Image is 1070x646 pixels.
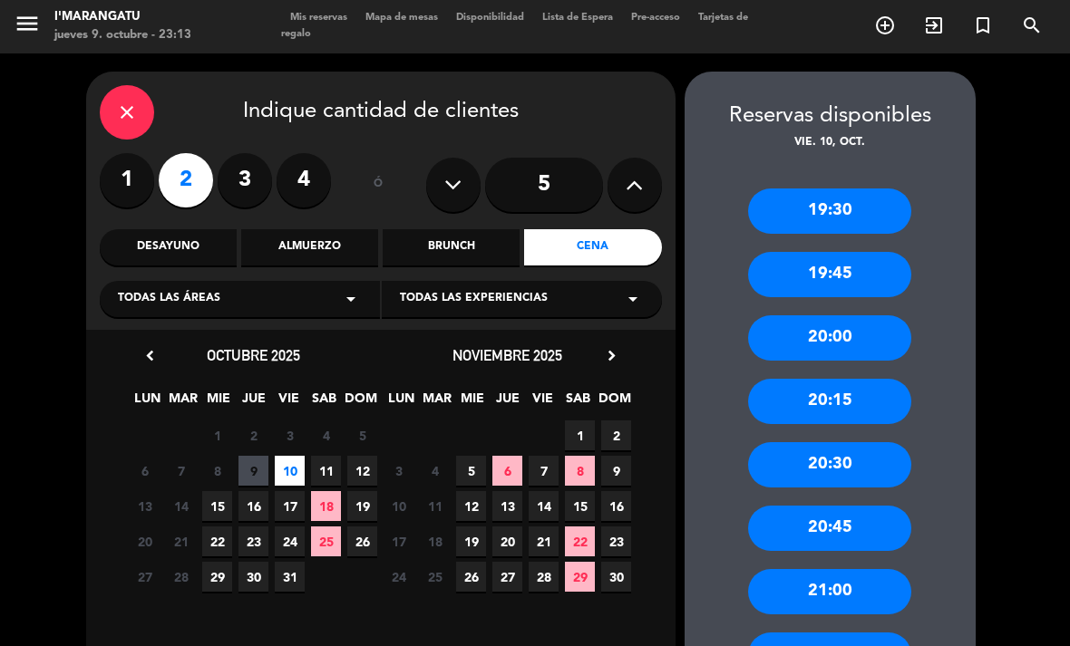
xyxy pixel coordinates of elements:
div: Almuerzo [241,229,378,265]
label: 3 [218,153,272,207]
span: 30 [238,562,268,592]
div: 21:00 [748,569,911,614]
span: 1 [202,420,232,450]
div: 19:30 [748,188,911,234]
span: octubre 2025 [207,346,300,364]
span: 8 [202,456,232,486]
span: noviembre 2025 [452,346,562,364]
div: Reservas disponibles [685,99,976,134]
i: chevron_left [141,346,160,365]
span: SAB [309,388,339,418]
div: ó [349,153,408,217]
span: 29 [202,562,232,592]
span: 6 [130,456,160,486]
i: arrow_drop_down [340,288,362,310]
span: 26 [456,562,486,592]
i: arrow_drop_down [622,288,644,310]
span: Reserva especial [958,10,1007,41]
span: 7 [529,456,559,486]
span: 9 [238,456,268,486]
span: 3 [384,456,413,486]
i: chevron_right [602,346,621,365]
span: 28 [529,562,559,592]
span: 25 [420,562,450,592]
i: menu [14,10,41,37]
span: 21 [166,526,196,556]
div: 20:00 [748,315,911,361]
div: 20:45 [748,506,911,551]
span: 14 [166,491,196,521]
span: DOM [345,388,374,418]
span: 23 [601,526,631,556]
span: 22 [565,526,595,556]
span: 18 [420,526,450,556]
span: MIE [203,388,233,418]
span: 1 [565,420,595,450]
span: DOM [598,388,628,418]
span: 7 [166,456,196,486]
span: 4 [311,420,341,450]
span: 6 [492,456,522,486]
span: LUN [132,388,162,418]
span: 5 [347,420,377,450]
span: 11 [311,456,341,486]
span: Mis reservas [281,13,356,23]
span: 25 [311,526,341,556]
div: Brunch [383,229,520,265]
span: 16 [238,491,268,521]
span: 20 [492,526,522,556]
span: 15 [202,491,232,521]
span: Pre-acceso [622,13,689,23]
span: 13 [130,491,160,521]
span: 3 [275,420,305,450]
span: 5 [456,456,486,486]
span: Mapa de mesas [356,13,447,23]
span: 12 [347,456,377,486]
span: 15 [565,491,595,521]
span: 31 [275,562,305,592]
span: 21 [529,526,559,556]
span: 11 [420,491,450,521]
div: I'marangatu [54,8,191,26]
span: SAB [563,388,593,418]
span: Lista de Espera [533,13,622,23]
span: BUSCAR [1007,10,1056,41]
span: 9 [601,456,631,486]
span: 4 [420,456,450,486]
span: Todas las experiencias [400,290,548,308]
i: add_circle_outline [874,14,896,36]
span: 27 [492,562,522,592]
label: 1 [100,153,154,207]
span: 8 [565,456,595,486]
span: JUE [492,388,522,418]
span: 20 [130,526,160,556]
span: 14 [529,491,559,521]
span: 29 [565,562,595,592]
div: Cena [524,229,661,265]
div: 20:30 [748,442,911,487]
div: 19:45 [748,252,911,297]
span: 27 [130,562,160,592]
div: jueves 9. octubre - 23:13 [54,26,191,44]
span: 2 [238,420,268,450]
span: Disponibilidad [447,13,533,23]
span: 13 [492,491,522,521]
span: MAR [422,388,452,418]
span: 22 [202,526,232,556]
span: 23 [238,526,268,556]
span: 24 [384,562,413,592]
span: MIE [457,388,487,418]
span: 10 [275,456,305,486]
div: Desayuno [100,229,237,265]
span: 16 [601,491,631,521]
div: Indique cantidad de clientes [100,85,662,140]
span: 19 [347,491,377,521]
span: 18 [311,491,341,521]
label: 4 [277,153,331,207]
span: 10 [384,491,413,521]
div: vie. 10, oct. [685,134,976,152]
span: 19 [456,526,486,556]
span: Todas las áreas [118,290,220,308]
button: menu [14,10,41,43]
span: 17 [275,491,305,521]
